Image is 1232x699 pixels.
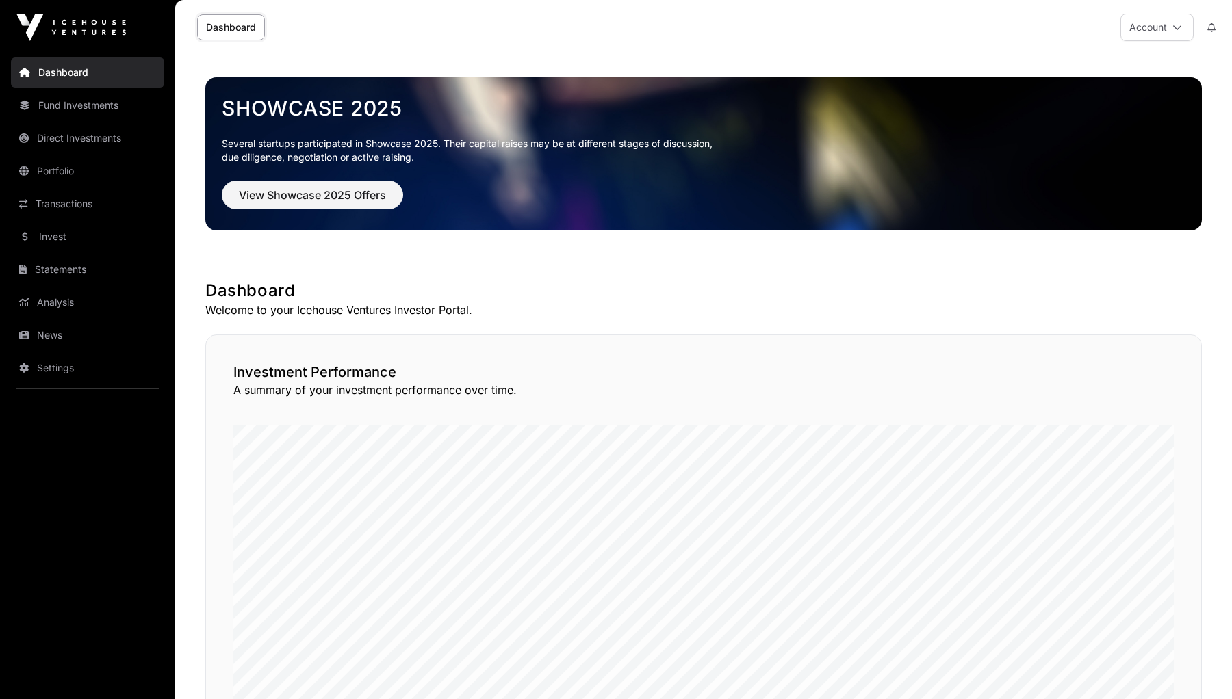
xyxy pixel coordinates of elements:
button: Account [1120,14,1194,41]
a: Statements [11,254,164,285]
a: Direct Investments [11,123,164,153]
a: Invest [11,222,164,252]
a: View Showcase 2025 Offers [222,194,403,208]
a: Fund Investments [11,90,164,120]
a: Showcase 2025 [222,96,1185,120]
p: A summary of your investment performance over time. [233,382,1174,398]
h2: Investment Performance [233,362,1174,382]
span: View Showcase 2025 Offers [239,187,386,203]
img: Icehouse Ventures Logo [16,14,126,41]
a: Transactions [11,189,164,219]
a: Settings [11,353,164,383]
a: News [11,320,164,350]
a: Portfolio [11,156,164,186]
p: Welcome to your Icehouse Ventures Investor Portal. [205,302,1202,318]
a: Dashboard [11,57,164,88]
button: View Showcase 2025 Offers [222,181,403,209]
h1: Dashboard [205,280,1202,302]
a: Dashboard [197,14,265,40]
p: Several startups participated in Showcase 2025. Their capital raises may be at different stages o... [222,137,1185,164]
img: Showcase 2025 [205,77,1202,230]
a: Analysis [11,287,164,317]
